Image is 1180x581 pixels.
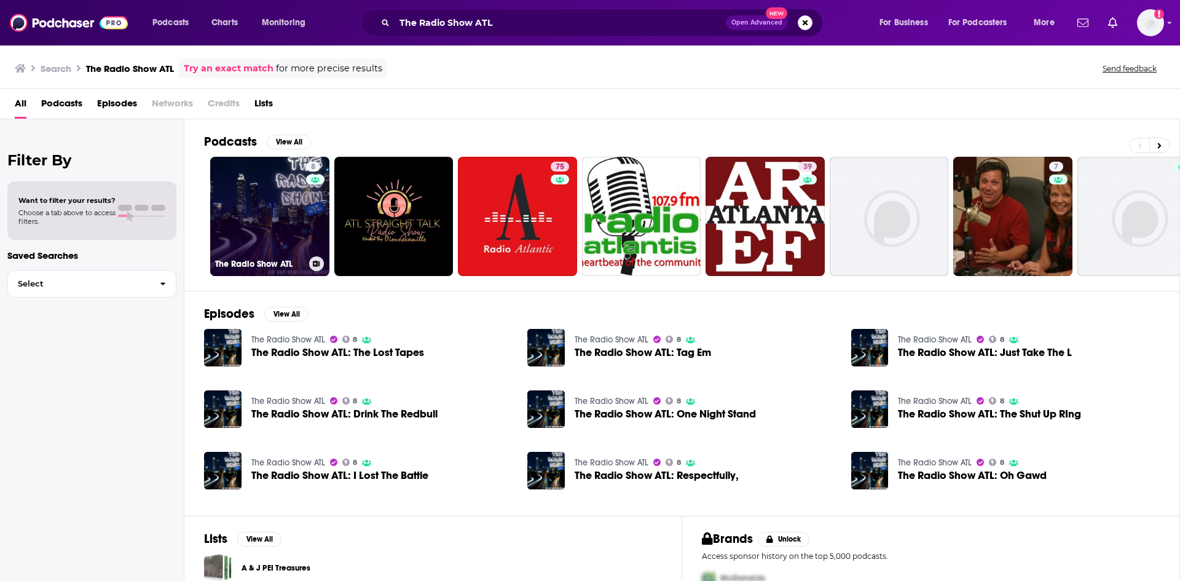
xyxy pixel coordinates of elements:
[253,13,321,33] button: open menu
[204,390,242,428] img: The Radio Show ATL: Drink The Redbull
[237,532,281,547] button: View All
[851,329,889,366] a: The Radio Show ATL: Just Take The L
[15,93,26,119] span: All
[575,457,648,468] a: The Radio Show ATL
[527,329,565,366] img: The Radio Show ATL: Tag Em
[203,13,245,33] a: Charts
[353,337,357,342] span: 8
[551,162,569,172] a: 75
[1054,161,1058,173] span: 7
[215,259,304,269] h3: The Radio Show ATL
[204,134,257,149] h2: Podcasts
[204,452,242,489] img: The Radio Show ATL: I Lost The Battle
[666,397,681,405] a: 8
[702,531,753,547] h2: Brands
[204,531,227,547] h2: Lists
[41,63,71,74] h3: Search
[264,307,309,322] button: View All
[1099,63,1160,74] button: Send feedback
[251,457,325,468] a: The Radio Show ATL
[726,15,788,30] button: Open AdvancedNew
[10,11,128,34] img: Podchaser - Follow, Share and Rate Podcasts
[204,329,242,366] img: The Radio Show ATL: The Lost Tapes
[1000,460,1004,465] span: 8
[204,134,311,149] a: PodcastsView All
[527,390,565,428] img: The Radio Show ATL: One Night Stand
[702,551,1160,561] p: Access sponsor history on the top 5,000 podcasts.
[898,470,1047,481] a: The Radio Show ATL: Oh Gawd
[152,93,193,119] span: Networks
[575,347,711,358] a: The Radio Show ATL: Tag Em
[989,336,1004,343] a: 8
[372,9,835,37] div: Search podcasts, credits, & more...
[1072,12,1093,33] a: Show notifications dropdown
[395,13,726,33] input: Search podcasts, credits, & more...
[556,161,564,173] span: 75
[152,14,189,31] span: Podcasts
[803,161,812,173] span: 39
[1000,337,1004,342] span: 8
[353,398,357,404] span: 8
[677,398,681,404] span: 8
[41,93,82,119] a: Podcasts
[898,347,1072,358] a: The Radio Show ATL: Just Take The L
[898,409,1081,419] a: The Radio Show ATL: The Shut Up RIng
[18,196,116,205] span: Want to filter your results?
[851,390,889,428] a: The Radio Show ATL: The Shut Up RIng
[267,135,311,149] button: View All
[1137,9,1164,36] button: Show profile menu
[254,93,273,119] a: Lists
[210,157,329,276] a: 8The Radio Show ATL
[306,162,320,172] a: 8
[144,13,205,33] button: open menu
[208,93,240,119] span: Credits
[527,452,565,489] img: The Radio Show ATL: Respectfully,
[211,14,238,31] span: Charts
[251,470,428,481] a: The Radio Show ATL: I Lost The Battle
[97,93,137,119] a: Episodes
[7,250,176,261] p: Saved Searches
[276,61,382,76] span: for more precise results
[251,347,424,358] a: The Radio Show ATL: The Lost Tapes
[798,162,817,172] a: 39
[851,452,889,489] a: The Radio Show ATL: Oh Gawd
[989,397,1004,405] a: 8
[184,61,273,76] a: Try an exact match
[8,280,150,288] span: Select
[342,397,358,405] a: 8
[879,14,928,31] span: For Business
[666,336,681,343] a: 8
[1137,9,1164,36] img: User Profile
[1034,14,1055,31] span: More
[575,470,739,481] a: The Radio Show ATL: Respectfully,
[204,306,309,322] a: EpisodesView All
[311,161,315,173] span: 8
[871,13,943,33] button: open menu
[706,157,825,276] a: 39
[251,409,438,419] a: The Radio Show ATL: Drink The Redbull
[204,531,281,547] a: ListsView All
[766,7,788,19] span: New
[1137,9,1164,36] span: Logged in as luilaking
[731,20,782,26] span: Open Advanced
[342,336,358,343] a: 8
[940,13,1025,33] button: open menu
[575,409,756,419] a: The Radio Show ATL: One Night Stand
[18,208,116,226] span: Choose a tab above to access filters.
[575,396,648,406] a: The Radio Show ATL
[898,457,972,468] a: The Radio Show ATL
